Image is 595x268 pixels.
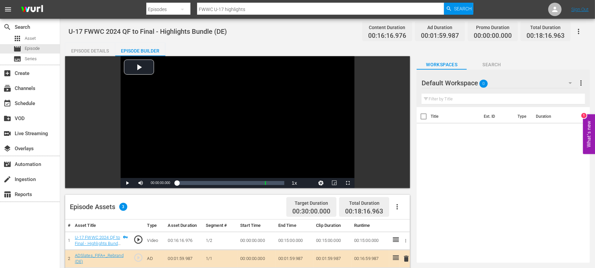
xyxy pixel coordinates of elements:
[65,43,115,56] button: Episode Details
[351,219,390,232] th: Runtime
[238,232,276,250] td: 00:00:00.000
[454,3,472,15] span: Search
[480,77,488,91] span: 0
[577,75,585,91] button: more_vert
[3,84,11,92] span: Channels
[314,178,328,188] button: Jump To Time
[313,219,351,232] th: Clip Duration
[351,250,390,268] td: 00:16:59.987
[313,250,351,268] td: 00:01:59.987
[581,113,587,118] div: 1
[151,181,170,185] span: 00:00:00.000
[402,254,410,264] button: delete
[345,198,383,208] div: Total Duration
[532,107,572,126] th: Duration
[115,43,165,56] button: Episode Builder
[13,34,21,42] span: Asset
[25,56,37,62] span: Series
[65,219,72,232] th: #
[121,178,134,188] button: Play
[368,23,406,32] div: Content Duration
[75,235,121,252] a: U-17 FWWC 2024 QF to Final - Highlights Bundle (DE) (1/2)
[474,23,512,32] div: Promo Duration
[444,3,473,15] button: Search
[177,181,285,185] div: Progress Bar
[421,32,459,40] span: 00:01:59.987
[16,2,48,17] img: ans4CAIJ8jUAAAAAAAAAAAAAAAAAAAAAAAAgQb4GAAAAAAAAAAAAAAAAAAAAAAAAJMjXAAAAAAAAAAAAAAAAAAAAAAAAgAT5G...
[72,219,131,232] th: Asset Title
[276,232,314,250] td: 00:15:00.000
[276,219,314,232] th: End Time
[328,178,341,188] button: Picture-in-Picture
[474,32,512,40] span: 00:00:00.000
[13,45,21,53] span: Episode
[65,232,72,250] td: 1
[165,250,203,268] td: 00:01:59.987
[3,190,11,198] span: Reports
[165,232,203,250] td: 00:16:16.976
[133,253,143,263] span: play_circle_outline
[467,61,517,69] span: Search
[583,114,595,154] button: Open Feedback Widget
[203,232,238,250] td: 1/2
[68,27,227,35] span: U-17 FWWC 2024 QF to Final - Highlights Bundle (DE)
[25,45,40,52] span: Episode
[368,32,406,40] span: 00:16:16.976
[417,61,467,69] span: Workspaces
[203,250,238,268] td: 1/1
[65,43,115,59] div: Episode Details
[121,56,354,188] div: Video Player
[527,32,565,40] span: 00:18:16.963
[165,219,203,232] th: Asset Duration
[3,23,11,31] span: Search
[571,7,589,12] a: Sign Out
[145,232,165,250] td: Video
[115,43,165,59] div: Episode Builder
[134,178,147,188] button: Mute
[421,23,459,32] div: Ad Duration
[3,160,11,168] span: Automation
[3,69,11,77] span: Create
[75,253,124,264] a: ADSlates_FIFA+_Rebrand (DE)
[13,55,21,63] span: Series
[3,99,11,107] span: Schedule
[3,114,11,122] span: VOD
[276,250,314,268] td: 00:01:59.987
[480,107,513,126] th: Ext. ID
[145,250,165,268] td: AD
[3,129,11,138] span: Live Streaming
[292,198,330,208] div: Target Duration
[25,35,36,42] span: Asset
[288,178,301,188] button: Playback Rate
[65,250,72,268] td: 2
[402,255,410,263] span: delete
[527,23,565,32] div: Total Duration
[431,107,480,126] th: Title
[133,235,143,245] span: play_circle_outline
[351,232,390,250] td: 00:15:00.000
[577,79,585,87] span: more_vert
[203,219,238,232] th: Segment #
[341,178,354,188] button: Fullscreen
[513,107,532,126] th: Type
[145,219,165,232] th: Type
[119,203,127,211] span: 3
[345,207,383,215] span: 00:18:16.963
[3,175,11,183] span: Ingestion
[70,203,127,211] div: Episode Assets
[238,219,276,232] th: Start Time
[4,5,12,13] span: menu
[238,250,276,268] td: 00:00:00.000
[313,232,351,250] td: 00:15:00.000
[422,74,578,92] div: Default Workspace
[3,145,11,153] span: Overlays
[292,208,330,215] span: 00:30:00.000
